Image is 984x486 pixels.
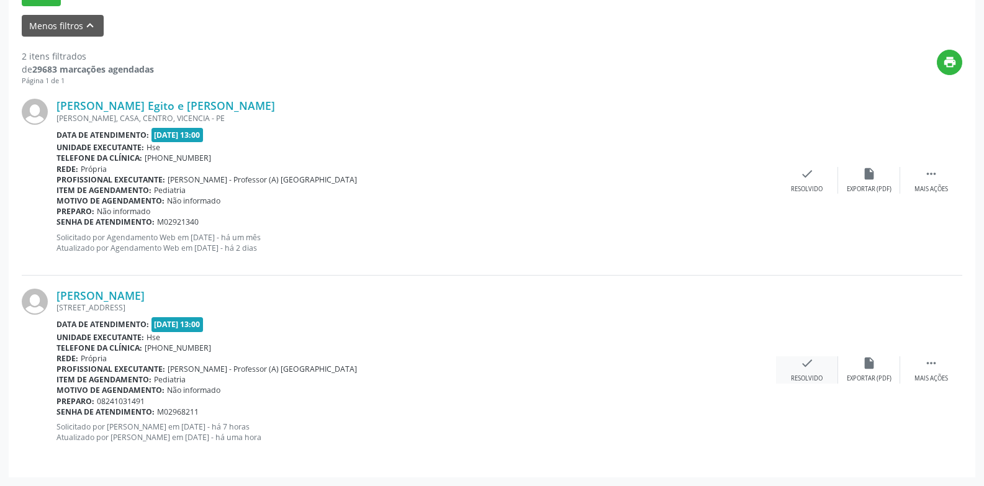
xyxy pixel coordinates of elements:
[22,50,154,63] div: 2 itens filtrados
[147,142,160,153] span: Hse
[97,396,145,407] span: 08241031491
[22,99,48,125] img: img
[22,76,154,86] div: Página 1 de 1
[157,217,199,227] span: M02921340
[157,407,199,417] span: M02968211
[791,374,823,383] div: Resolvido
[145,343,211,353] span: [PHONE_NUMBER]
[56,174,165,185] b: Profissional executante:
[56,217,155,227] b: Senha de atendimento:
[800,167,814,181] i: check
[22,15,104,37] button: Menos filtroskeyboard_arrow_up
[22,63,154,76] div: de
[56,130,149,140] b: Data de atendimento:
[924,356,938,370] i: 
[56,407,155,417] b: Senha de atendimento:
[56,164,78,174] b: Rede:
[943,55,957,69] i: print
[56,232,776,253] p: Solicitado por Agendamento Web em [DATE] - há um mês Atualizado por Agendamento Web em [DATE] - h...
[56,99,275,112] a: [PERSON_NAME] Egito e [PERSON_NAME]
[168,364,357,374] span: [PERSON_NAME] - Professor (A) [GEOGRAPHIC_DATA]
[83,19,97,32] i: keyboard_arrow_up
[56,353,78,364] b: Rede:
[81,164,107,174] span: Própria
[168,174,357,185] span: [PERSON_NAME] - Professor (A) [GEOGRAPHIC_DATA]
[914,185,948,194] div: Mais ações
[924,167,938,181] i: 
[97,206,150,217] span: Não informado
[32,63,154,75] strong: 29683 marcações agendadas
[154,374,186,385] span: Pediatria
[56,319,149,330] b: Data de atendimento:
[56,332,144,343] b: Unidade executante:
[862,356,876,370] i: insert_drive_file
[81,353,107,364] span: Própria
[914,374,948,383] div: Mais ações
[56,421,776,443] p: Solicitado por [PERSON_NAME] em [DATE] - há 7 horas Atualizado por [PERSON_NAME] em [DATE] - há u...
[56,364,165,374] b: Profissional executante:
[56,113,776,124] div: [PERSON_NAME], CASA, CENTRO, VICENCIA - PE
[862,167,876,181] i: insert_drive_file
[56,196,165,206] b: Motivo de agendamento:
[56,374,151,385] b: Item de agendamento:
[56,385,165,395] b: Motivo de agendamento:
[154,185,186,196] span: Pediatria
[56,343,142,353] b: Telefone da clínica:
[145,153,211,163] span: [PHONE_NUMBER]
[147,332,160,343] span: Hse
[847,185,891,194] div: Exportar (PDF)
[22,289,48,315] img: img
[56,289,145,302] a: [PERSON_NAME]
[56,206,94,217] b: Preparo:
[151,128,204,142] span: [DATE] 13:00
[167,385,220,395] span: Não informado
[56,185,151,196] b: Item de agendamento:
[800,356,814,370] i: check
[847,374,891,383] div: Exportar (PDF)
[937,50,962,75] button: print
[791,185,823,194] div: Resolvido
[151,317,204,331] span: [DATE] 13:00
[167,196,220,206] span: Não informado
[56,142,144,153] b: Unidade executante:
[56,153,142,163] b: Telefone da clínica:
[56,396,94,407] b: Preparo:
[56,302,776,313] div: [STREET_ADDRESS]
